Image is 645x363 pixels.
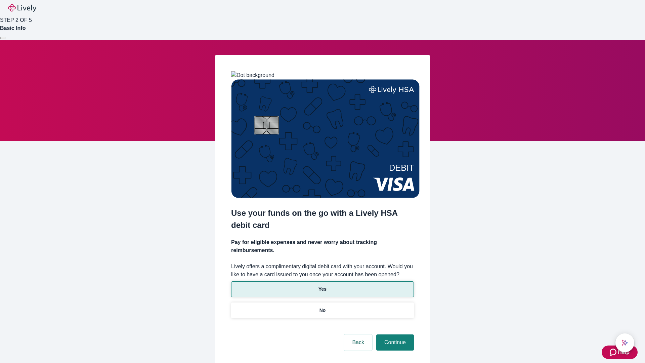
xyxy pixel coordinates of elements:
[231,281,414,297] button: Yes
[615,333,634,352] button: chat
[344,334,372,351] button: Back
[319,307,326,314] p: No
[621,339,628,346] svg: Lively AI Assistant
[231,263,414,279] label: Lively offers a complimentary digital debit card with your account. Would you like to have a card...
[231,79,420,198] img: Debit card
[602,346,638,359] button: Zendesk support iconHelp
[231,207,414,231] h2: Use your funds on the go with a Lively HSA debit card
[618,348,630,356] span: Help
[231,71,274,79] img: Dot background
[8,4,36,12] img: Lively
[318,286,327,293] p: Yes
[231,302,414,318] button: No
[231,238,414,254] h4: Pay for eligible expenses and never worry about tracking reimbursements.
[376,334,414,351] button: Continue
[610,348,618,356] svg: Zendesk support icon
